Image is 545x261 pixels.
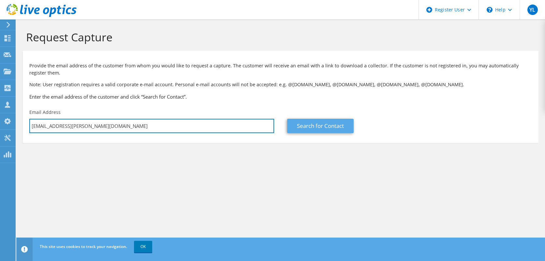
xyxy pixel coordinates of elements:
svg: \n [487,7,493,13]
a: OK [134,241,152,253]
span: This site uses cookies to track your navigation. [40,244,127,249]
span: YL [527,5,538,15]
a: Search for Contact [287,119,354,133]
p: Note: User registration requires a valid corporate e-mail account. Personal e-mail accounts will ... [29,81,532,88]
h1: Request Capture [26,30,532,44]
h3: Enter the email address of the customer and click “Search for Contact”. [29,93,532,100]
p: Provide the email address of the customer from whom you would like to request a capture. The cust... [29,62,532,76]
label: Email Address [29,109,61,116]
